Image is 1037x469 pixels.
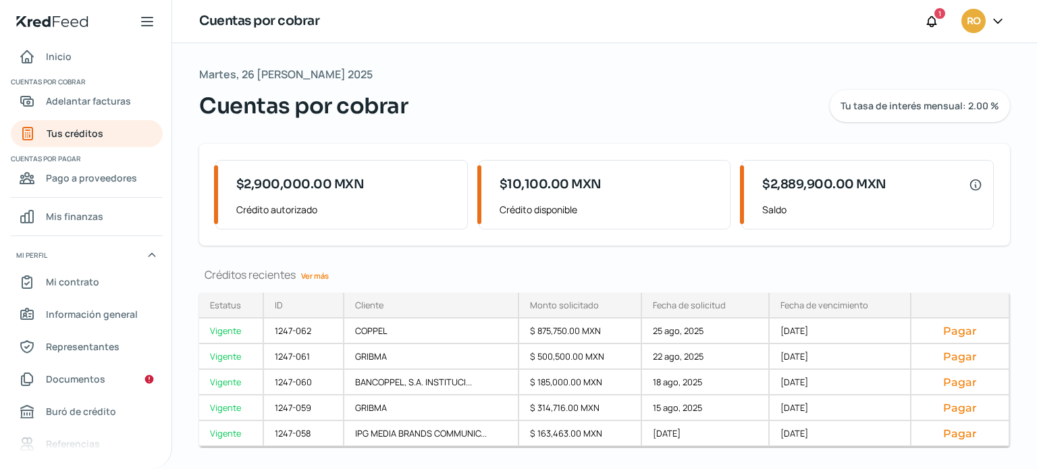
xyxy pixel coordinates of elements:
div: Cliente [355,299,383,311]
div: $ 875,750.00 MXN [519,319,642,344]
div: 1247-058 [264,421,344,447]
a: Información general [11,301,163,328]
button: Pagar [922,375,998,389]
span: Tus créditos [47,125,103,142]
div: $ 163,463.00 MXN [519,421,642,447]
div: [DATE] [642,421,769,447]
div: $ 314,716.00 MXN [519,395,642,421]
div: 22 ago, 2025 [642,344,769,370]
div: 18 ago, 2025 [642,370,769,395]
div: 25 ago, 2025 [642,319,769,344]
span: Cuentas por pagar [11,153,161,165]
span: $2,900,000.00 MXN [236,175,365,194]
button: Pagar [922,426,998,440]
span: Información general [46,306,138,323]
a: Vigente [199,370,264,395]
span: Martes, 26 [PERSON_NAME] 2025 [199,65,373,84]
span: Cuentas por cobrar [11,76,161,88]
div: Créditos recientes [199,267,1010,282]
div: Monto solicitado [530,299,599,311]
div: $ 185,000.00 MXN [519,370,642,395]
span: Buró de crédito [46,403,116,420]
div: GRIBMA [344,395,519,421]
button: Pagar [922,324,998,337]
a: Buró de crédito [11,398,163,425]
span: Representantes [46,338,119,355]
a: Inicio [11,43,163,70]
span: RO [967,13,980,30]
a: Ver más [296,265,334,286]
button: Pagar [922,401,998,414]
span: $2,889,900.00 MXN [762,175,886,194]
div: 1247-061 [264,344,344,370]
a: Documentos [11,366,163,393]
span: $10,100.00 MXN [500,175,602,194]
div: IPG MEDIA BRANDS COMMUNIC... [344,421,519,447]
div: [DATE] [770,319,911,344]
a: Referencias [11,431,163,458]
div: [DATE] [770,395,911,421]
span: Pago a proveedores [46,169,137,186]
div: ID [275,299,283,311]
span: Referencias [46,435,100,452]
span: Cuentas por cobrar [199,90,408,122]
h1: Cuentas por cobrar [199,11,319,31]
span: Saldo [762,201,982,218]
a: Pago a proveedores [11,165,163,192]
button: Pagar [922,350,998,363]
div: BANCOPPEL, S.A. INSTITUCI... [344,370,519,395]
a: Adelantar facturas [11,88,163,115]
a: Mi contrato [11,269,163,296]
div: 1247-062 [264,319,344,344]
div: Estatus [210,299,241,311]
a: Tus créditos [11,120,163,147]
a: Representantes [11,333,163,360]
div: [DATE] [770,421,911,447]
div: Fecha de vencimiento [780,299,868,311]
a: Vigente [199,421,264,447]
div: COPPEL [344,319,519,344]
a: Vigente [199,395,264,421]
a: Vigente [199,319,264,344]
span: Tu tasa de interés mensual: 2.00 % [841,101,999,111]
div: 1247-059 [264,395,344,421]
span: Mis finanzas [46,208,103,225]
a: Vigente [199,344,264,370]
div: GRIBMA [344,344,519,370]
span: 1 [938,7,941,20]
div: [DATE] [770,344,911,370]
div: 1247-060 [264,370,344,395]
span: Mi contrato [46,273,99,290]
span: Crédito autorizado [236,201,456,218]
span: Mi perfil [16,249,47,261]
div: 15 ago, 2025 [642,395,769,421]
span: Crédito disponible [500,201,720,218]
div: Fecha de solicitud [653,299,726,311]
div: $ 500,500.00 MXN [519,344,642,370]
a: Mis finanzas [11,203,163,230]
span: Adelantar facturas [46,92,131,109]
div: [DATE] [770,370,911,395]
span: Documentos [46,370,105,387]
span: Inicio [46,48,72,65]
